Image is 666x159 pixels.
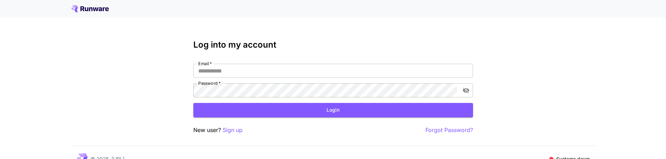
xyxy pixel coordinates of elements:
button: Forgot Password? [425,126,473,134]
button: toggle password visibility [460,84,472,97]
p: New user? [193,126,243,134]
label: Password [198,80,221,86]
button: Sign up [223,126,243,134]
h3: Log into my account [193,40,473,50]
button: Login [193,103,473,117]
label: Email [198,61,212,67]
